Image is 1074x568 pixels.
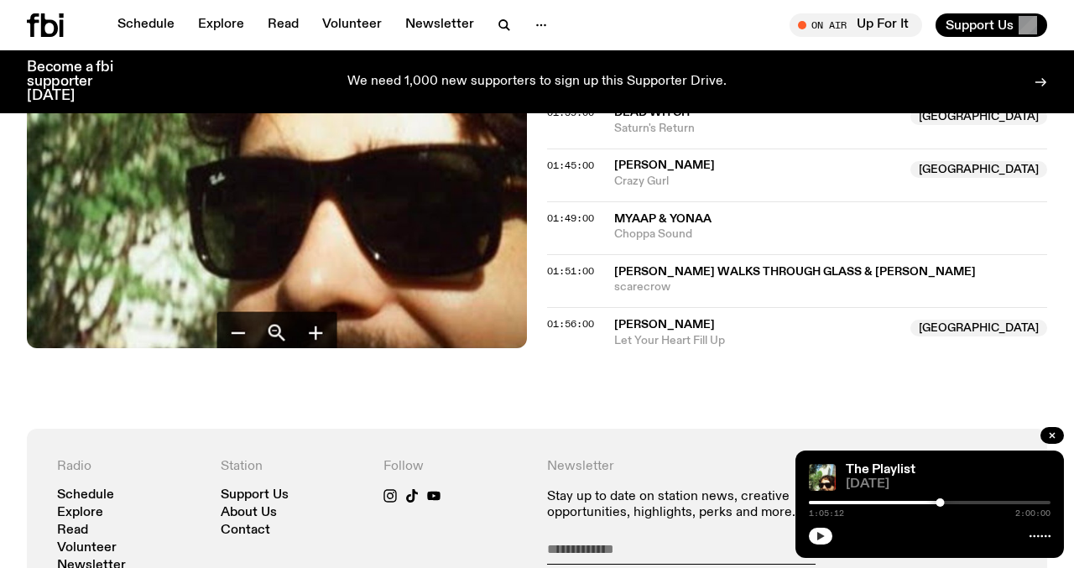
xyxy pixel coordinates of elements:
button: Support Us [936,13,1047,37]
a: Volunteer [57,542,117,555]
span: Myaap & Yonaa [614,213,712,225]
button: 01:39:00 [547,108,594,117]
h4: Station [221,459,364,475]
p: Stay up to date on station news, creative opportunities, highlights, perks and more. [547,489,853,521]
button: 01:49:00 [547,214,594,223]
a: Explore [188,13,254,37]
span: 01:45:00 [547,159,594,172]
a: The Playlist [846,463,915,477]
span: Let Your Heart Fill Up [614,333,900,349]
button: 01:51:00 [547,267,594,276]
span: 1:05:12 [809,509,844,518]
span: 01:56:00 [547,317,594,331]
span: [GEOGRAPHIC_DATA] [910,320,1047,336]
a: Newsletter [395,13,484,37]
span: [GEOGRAPHIC_DATA] [910,108,1047,125]
span: Crazy Gurl [614,174,900,190]
span: [DATE] [846,478,1051,491]
span: [PERSON_NAME] [614,319,715,331]
h4: Radio [57,459,201,475]
a: Read [57,524,88,537]
button: 01:56:00 [547,320,594,329]
button: 01:45:00 [547,161,594,170]
a: Explore [57,507,103,519]
a: Volunteer [312,13,392,37]
span: scarecrow [614,279,1047,295]
a: Schedule [57,489,114,502]
span: Choppa Sound [614,227,1047,242]
a: Support Us [221,489,289,502]
a: About Us [221,507,277,519]
h4: Newsletter [547,459,853,475]
a: Read [258,13,309,37]
span: Support Us [946,18,1014,33]
h4: Follow [383,459,527,475]
span: 01:51:00 [547,264,594,278]
span: [GEOGRAPHIC_DATA] [910,161,1047,178]
span: [PERSON_NAME] Walks Through Glass & [PERSON_NAME] [614,266,976,278]
button: On AirUp For It [790,13,922,37]
span: Saturn's Return [614,121,900,137]
span: 2:00:00 [1015,509,1051,518]
span: 01:49:00 [547,211,594,225]
p: We need 1,000 new supporters to sign up this Supporter Drive. [347,75,727,90]
h3: Become a fbi supporter [DATE] [27,60,134,103]
a: Contact [221,524,270,537]
span: [PERSON_NAME] [614,159,715,171]
a: Schedule [107,13,185,37]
